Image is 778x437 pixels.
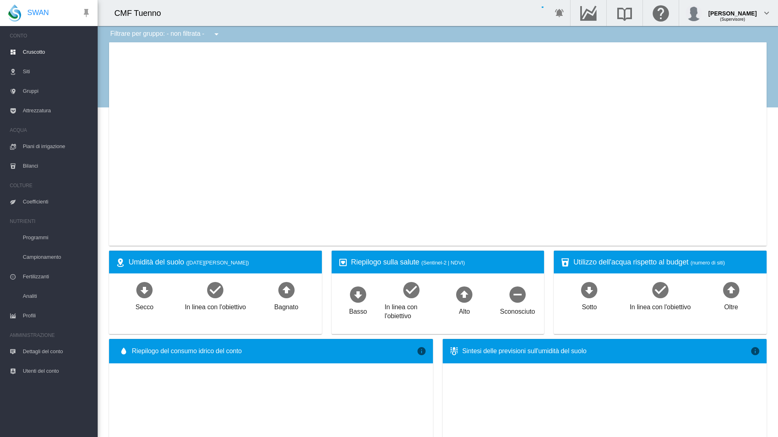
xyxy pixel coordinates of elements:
[186,260,249,266] span: ([DATE][PERSON_NAME])
[560,258,570,267] md-icon: icon-cup-water
[277,280,296,299] md-icon: icon-arrow-up-bold-circle
[582,299,597,312] div: Sotto
[23,101,91,120] span: Attrezzatura
[119,346,129,356] md-icon: icon-water
[455,284,474,304] md-icon: icon-arrow-up-bold-circle
[573,257,760,267] div: Utilizzo dell'acqua rispetto al budget
[212,29,221,39] md-icon: icon-menu-down
[23,81,91,101] span: Gruppi
[500,304,535,316] div: Sconosciuto
[651,280,670,299] md-icon: icon-checkbox-marked-circle
[651,8,671,18] md-icon: Fare clic qui per ottenere assistenza
[114,7,168,19] div: CMF Tuenno
[724,299,738,312] div: Oltre
[135,299,153,312] div: Secco
[385,299,438,321] div: In linea con l'obiettivo
[762,8,771,18] md-icon: icon-chevron-down
[459,304,470,316] div: Alto
[708,6,757,14] div: [PERSON_NAME]
[10,329,91,342] span: AMMINISTRAZIONE
[721,280,741,299] md-icon: icon-arrow-up-bold-circle
[750,346,760,356] md-icon: icon-information
[185,299,246,312] div: In linea con l'obiettivo
[351,257,538,267] div: Riepilogo sulla salute
[417,346,426,356] md-icon: icon-information
[135,280,154,299] md-icon: icon-arrow-down-bold-circle
[10,215,91,228] span: NUTRIENTI
[104,26,227,42] div: Filtrare per gruppo: - non filtrata -
[23,137,91,156] span: Piani di irrigazione
[615,8,634,18] md-icon: Ricerca nella base di conoscenze
[23,42,91,62] span: Cruscotto
[555,8,564,18] md-icon: icon-bell-ring
[23,361,91,381] span: Utenti del conto
[23,247,91,267] span: Campionamento
[23,228,91,247] span: Programmi
[338,258,348,267] md-icon: icon-heart-box-outline
[629,299,691,312] div: In linea con l'obiettivo
[23,192,91,212] span: Coefficienti
[449,346,459,356] md-icon: icon-thermometer-lines
[508,284,527,304] md-icon: icon-minus-circle
[686,5,702,21] img: profile.jpg
[208,26,225,42] button: icon-menu-down
[579,8,598,18] md-icon: Vai all'hub dei dati
[10,179,91,192] span: COLTURE
[462,347,750,356] div: Sintesi delle previsioni sull'umidità del suolo
[8,4,21,22] img: SWAN-Landscape-Logo-Colour-drop.png
[23,267,91,286] span: Fertilizzanti
[23,156,91,176] span: Bilanci
[129,257,315,267] div: Umidità del suolo
[23,286,91,306] span: Analiti
[402,280,421,299] md-icon: icon-checkbox-marked-circle
[422,260,465,266] span: (Sentinel-2 | NDVI)
[10,29,91,42] span: CONTO
[720,17,745,22] span: (Supervisore)
[10,124,91,137] span: ACQUA
[116,258,125,267] md-icon: icon-map-marker-radius
[348,284,368,304] md-icon: icon-arrow-down-bold-circle
[27,8,49,18] span: SWAN
[274,299,298,312] div: Bagnato
[551,5,568,21] button: icon-bell-ring
[132,347,417,356] span: Riepilogo del consumo idrico del conto
[205,280,225,299] md-icon: icon-checkbox-marked-circle
[349,304,367,316] div: Basso
[691,260,725,266] span: (numero di siti)
[23,62,91,81] span: Siti
[23,342,91,361] span: Dettagli del conto
[23,306,91,326] span: Profili
[579,280,599,299] md-icon: icon-arrow-down-bold-circle
[81,8,91,18] md-icon: icon-pin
